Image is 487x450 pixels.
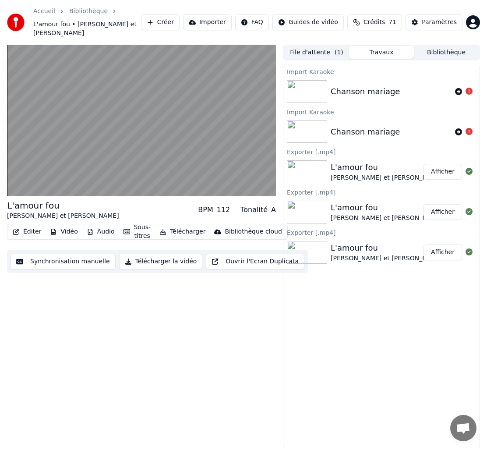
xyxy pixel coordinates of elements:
[235,14,269,30] button: FAQ
[335,48,343,57] span: ( 1 )
[423,164,462,180] button: Afficher
[283,66,480,77] div: Import Karaoke
[331,126,400,138] div: Chanson mariage
[284,46,349,59] button: File d'attente
[7,199,119,212] div: L'amour fou
[141,14,180,30] button: Créer
[422,18,457,27] div: Paramètres
[33,7,55,16] a: Accueil
[272,14,344,30] button: Guides de vidéo
[83,226,118,238] button: Audio
[9,226,45,238] button: Éditer
[33,20,141,38] span: L'amour fou • [PERSON_NAME] et [PERSON_NAME]
[283,106,480,117] div: Import Karaoke
[450,415,476,441] a: Ouvrir le chat
[331,242,443,254] div: L'amour fou
[331,214,443,223] div: [PERSON_NAME] et [PERSON_NAME]
[33,7,141,38] nav: breadcrumb
[414,46,479,59] button: Bibliothèque
[331,161,443,174] div: L'amour fou
[271,205,276,215] div: A
[331,174,443,182] div: [PERSON_NAME] et [PERSON_NAME]
[347,14,402,30] button: Crédits71
[69,7,108,16] a: Bibliothèque
[331,202,443,214] div: L'amour fou
[363,18,385,27] span: Crédits
[331,254,443,263] div: [PERSON_NAME] et [PERSON_NAME]
[406,14,462,30] button: Paramètres
[349,46,414,59] button: Travaux
[217,205,230,215] div: 112
[225,227,282,236] div: Bibliothèque cloud
[156,226,209,238] button: Télécharger
[388,18,396,27] span: 71
[283,227,480,237] div: Exporter [.mp4]
[120,221,155,242] button: Sous-titres
[198,205,213,215] div: BPM
[331,85,400,98] div: Chanson mariage
[7,14,25,31] img: youka
[283,187,480,197] div: Exporter [.mp4]
[283,146,480,157] div: Exporter [.mp4]
[119,254,203,269] button: Télécharger la vidéo
[423,244,462,260] button: Afficher
[206,254,304,269] button: Ouvrir l'Ecran Duplicata
[7,212,119,220] div: [PERSON_NAME] et [PERSON_NAME]
[423,204,462,220] button: Afficher
[183,14,232,30] button: Importer
[240,205,268,215] div: Tonalité
[11,254,116,269] button: Synchronisation manuelle
[46,226,81,238] button: Vidéo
